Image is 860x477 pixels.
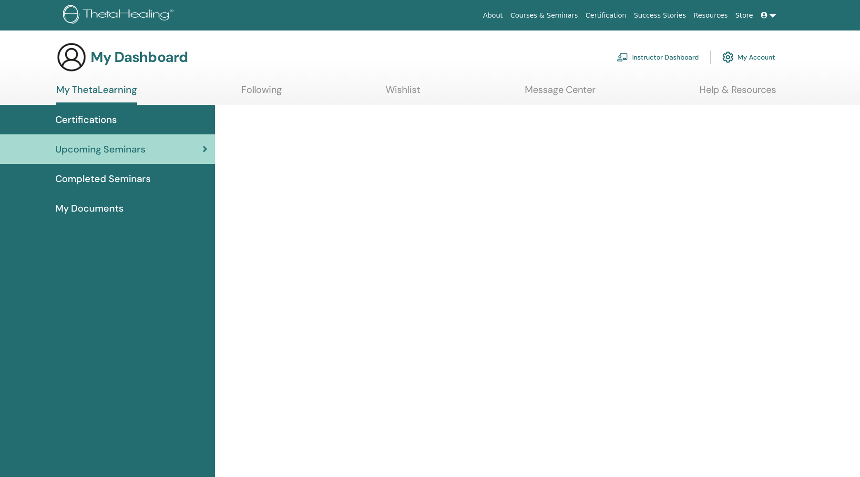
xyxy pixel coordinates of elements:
[507,7,582,24] a: Courses & Seminars
[722,49,734,65] img: cog.svg
[699,84,776,102] a: Help & Resources
[55,201,123,215] span: My Documents
[55,172,151,186] span: Completed Seminars
[582,7,630,24] a: Certification
[732,7,757,24] a: Store
[55,112,117,127] span: Certifications
[56,42,87,72] img: generic-user-icon.jpg
[56,84,137,105] a: My ThetaLearning
[91,49,188,66] h3: My Dashboard
[525,84,595,102] a: Message Center
[386,84,420,102] a: Wishlist
[722,47,775,68] a: My Account
[55,142,145,156] span: Upcoming Seminars
[630,7,690,24] a: Success Stories
[479,7,506,24] a: About
[63,5,177,26] img: logo.png
[617,53,628,61] img: chalkboard-teacher.svg
[241,84,282,102] a: Following
[617,47,699,68] a: Instructor Dashboard
[690,7,732,24] a: Resources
